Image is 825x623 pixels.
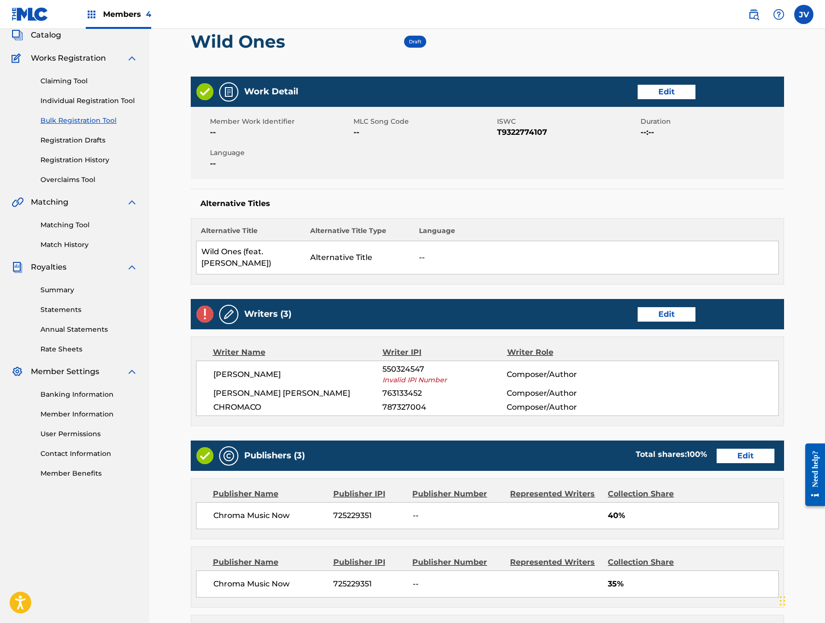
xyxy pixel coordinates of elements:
span: -- [413,510,503,521]
span: 35% [608,578,778,590]
div: Writer IPI [382,347,507,358]
iframe: Resource Center [798,436,825,514]
span: Catalog [31,29,61,41]
div: Drag [780,586,786,615]
img: expand [126,52,138,64]
span: Composer/Author [507,369,620,380]
h5: Writers (3) [244,309,291,320]
div: Help [769,5,788,24]
img: expand [126,366,138,377]
span: -- [210,158,351,169]
a: Registration Drafts [40,135,138,145]
div: Represented Writers [510,557,601,568]
a: Rate Sheets [40,344,138,354]
span: ISWC [497,117,638,127]
a: Match History [40,240,138,250]
a: Claiming Tool [40,76,138,86]
span: Royalties [31,261,66,273]
span: Composer/Author [507,402,620,413]
div: Writer Role [507,347,620,358]
span: 725229351 [333,510,406,521]
img: Publishers [223,450,235,462]
span: Composer/Author [507,388,620,399]
td: Wild Ones (feat. [PERSON_NAME]) [196,241,305,274]
span: 4 [146,10,151,19]
span: MLC Song Code [354,117,495,127]
td: -- [414,241,778,274]
div: Collection Share [608,488,693,500]
a: Member Information [40,409,138,419]
img: help [773,9,785,20]
span: [PERSON_NAME] [213,369,383,380]
a: Edit [638,85,695,99]
a: Overclaims Tool [40,175,138,185]
a: CatalogCatalog [12,29,61,41]
span: Member Settings [31,366,99,377]
a: Public Search [744,5,763,24]
img: search [748,9,760,20]
div: Collection Share [608,557,693,568]
div: Chat Widget [777,577,825,623]
div: Publisher IPI [333,488,406,500]
div: User Menu [794,5,813,24]
span: -- [210,127,351,138]
span: Member Work Identifier [210,117,351,127]
img: MLC Logo [12,7,49,21]
div: Publisher IPI [333,557,406,568]
a: Edit [717,449,774,463]
div: Represented Writers [510,488,601,500]
div: Publisher Number [412,557,503,568]
h5: Publishers (3) [244,450,305,461]
span: Chroma Music Now [213,510,327,521]
img: Works Registration [12,52,24,64]
span: Members [103,9,151,20]
span: 725229351 [333,578,406,590]
img: Writers [223,309,235,320]
img: expand [126,196,138,208]
img: Valid [196,447,213,464]
span: 100 % [687,450,707,459]
img: Royalties [12,261,23,273]
h5: Alternative Titles [200,199,774,208]
div: Publisher Name [213,488,326,500]
img: Catalog [12,29,23,41]
th: Alternative Title Type [305,226,415,241]
a: Contact Information [40,449,138,459]
img: Work Detail [223,86,235,98]
span: -- [413,578,503,590]
span: 787327004 [382,402,507,413]
div: Writer Name [213,347,383,358]
td: Alternative Title [305,241,415,274]
a: Matching Tool [40,220,138,230]
h5: Work Detail [244,86,298,97]
a: Bulk Registration Tool [40,116,138,126]
a: Annual Statements [40,324,138,335]
span: -- [354,127,495,138]
span: Language [210,148,351,158]
div: Publisher Number [412,488,503,500]
a: Banking Information [40,389,138,400]
a: Edit [638,307,695,322]
img: expand [126,261,138,273]
a: Individual Registration Tool [40,96,138,106]
div: Total shares: [636,449,707,460]
span: Invalid IPI Number [382,375,507,385]
span: Duration [641,117,782,127]
img: Top Rightsholders [86,9,97,20]
span: T9322774107 [497,127,638,138]
th: Language [414,226,778,241]
span: Matching [31,196,68,208]
a: Registration History [40,155,138,165]
span: Works Registration [31,52,106,64]
span: Chroma Music Now [213,578,327,590]
h2: Wild Ones [191,31,290,52]
span: [PERSON_NAME] [PERSON_NAME] [213,388,383,399]
span: CHROMACO [213,402,383,413]
span: --:-- [641,127,782,138]
th: Alternative Title [196,226,305,241]
div: Publisher Name [213,557,326,568]
img: Matching [12,196,24,208]
a: Summary [40,285,138,295]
